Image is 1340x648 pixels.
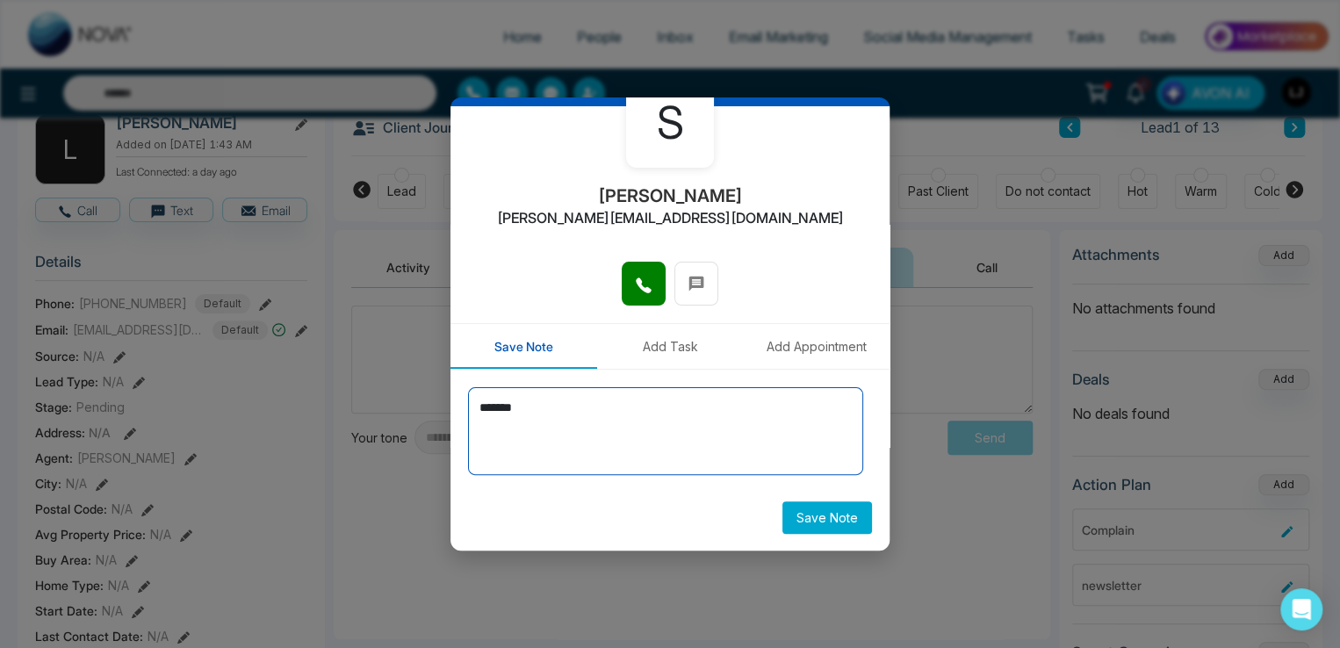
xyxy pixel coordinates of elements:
[657,90,684,156] span: S
[497,210,844,227] h2: [PERSON_NAME][EMAIL_ADDRESS][DOMAIN_NAME]
[450,324,597,369] button: Save Note
[597,324,744,369] button: Add Task
[1280,588,1322,630] div: Open Intercom Messenger
[743,324,890,369] button: Add Appointment
[782,501,872,534] button: Save Note
[598,185,743,206] h2: [PERSON_NAME]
